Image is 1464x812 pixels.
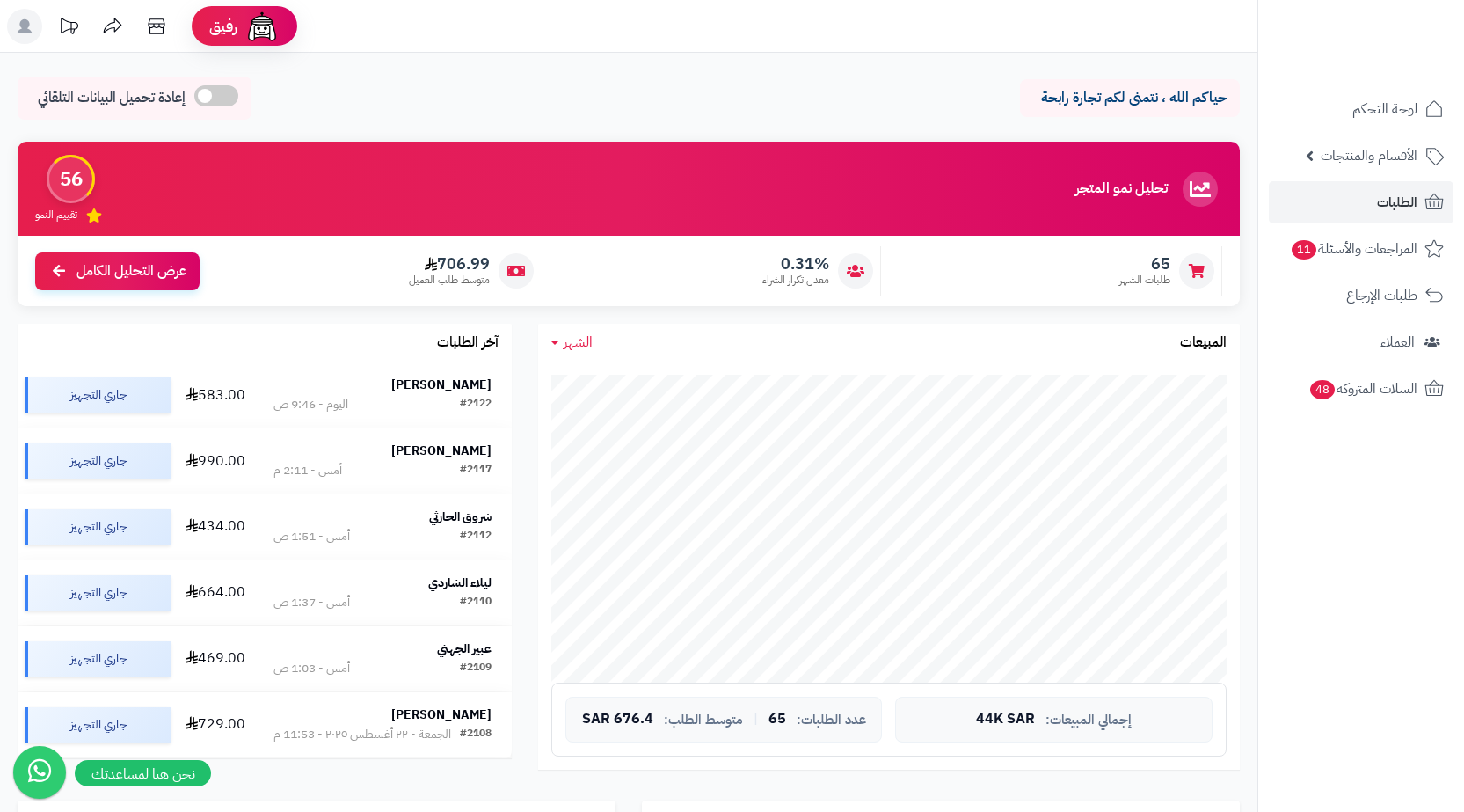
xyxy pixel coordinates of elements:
a: عرض التحليل الكامل [35,252,200,290]
span: متوسط الطلب: [664,713,743,728]
div: أمس - 1:51 ص [273,528,350,545]
strong: عبير الجهني [437,640,492,658]
div: #2110 [460,594,492,611]
div: أمس - 1:03 ص [273,660,350,677]
div: #2117 [460,462,492,479]
span: معدل تكرار الشراء [762,273,829,288]
div: #2122 [460,396,492,413]
a: لوحة التحكم [1269,88,1453,130]
div: أمس - 1:37 ص [273,594,350,611]
span: عرض التحليل الكامل [76,261,186,282]
strong: شروق الحارثي [429,508,492,526]
td: 583.00 [178,362,254,428]
div: أمس - 2:11 م [273,462,342,479]
span: 65 [768,712,786,728]
span: الطلبات [1377,190,1417,215]
span: | [754,713,758,726]
strong: [PERSON_NAME] [391,706,492,724]
h3: آخر الطلبات [437,335,499,351]
a: السلات المتروكة48 [1269,368,1453,410]
td: 990.00 [178,428,254,494]
span: المراجعات والأسئلة [1290,237,1417,261]
span: تقييم النمو [35,208,77,223]
span: 65 [1119,254,1170,274]
div: #2109 [460,660,492,677]
span: طلبات الإرجاع [1346,283,1417,308]
span: لوحة التحكم [1352,97,1417,121]
p: حياكم الله ، نتمنى لكم تجارة رابحة [1033,88,1227,108]
span: متوسط طلب العميل [409,273,490,288]
span: إعادة تحميل البيانات التلقائي [38,88,186,108]
span: 676.4 SAR [582,712,653,728]
div: #2108 [460,726,492,743]
strong: [PERSON_NAME] [391,376,492,394]
div: جاري التجهيز [25,641,171,677]
span: طلبات الشهر [1119,273,1170,288]
div: اليوم - 9:46 ص [273,396,348,413]
div: #2112 [460,528,492,545]
span: الأقسام والمنتجات [1321,143,1417,168]
span: العملاء [1380,330,1415,355]
img: ai-face.png [244,9,280,44]
span: 48 [1310,380,1335,399]
div: جاري التجهيز [25,509,171,545]
a: الطلبات [1269,181,1453,223]
span: 11 [1292,240,1316,260]
td: 664.00 [178,560,254,625]
div: جاري التجهيز [25,443,171,479]
a: طلبات الإرجاع [1269,274,1453,317]
div: جاري التجهيز [25,575,171,611]
td: 469.00 [178,626,254,691]
div: جاري التجهيز [25,707,171,743]
span: 706.99 [409,254,490,274]
a: تحديثات المنصة [47,9,91,48]
strong: ليلاء الشاردي [428,574,492,592]
div: جاري التجهيز [25,377,171,413]
a: المراجعات والأسئلة11 [1269,228,1453,270]
span: عدد الطلبات: [797,713,866,728]
a: الشهر [551,333,593,353]
a: العملاء [1269,321,1453,363]
span: السلات المتروكة [1308,377,1417,401]
h3: المبيعات [1180,335,1227,351]
span: 44K SAR [976,712,1035,728]
span: الشهر [564,332,593,353]
strong: [PERSON_NAME] [391,442,492,460]
td: 729.00 [178,692,254,757]
span: رفيق [209,16,237,37]
span: 0.31% [762,254,829,274]
div: الجمعة - ٢٢ أغسطس ٢٠٢٥ - 11:53 م [273,726,451,743]
img: logo-2.png [1344,49,1447,86]
span: إجمالي المبيعات: [1045,713,1132,728]
td: 434.00 [178,494,254,560]
h3: تحليل نمو المتجر [1075,181,1168,197]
